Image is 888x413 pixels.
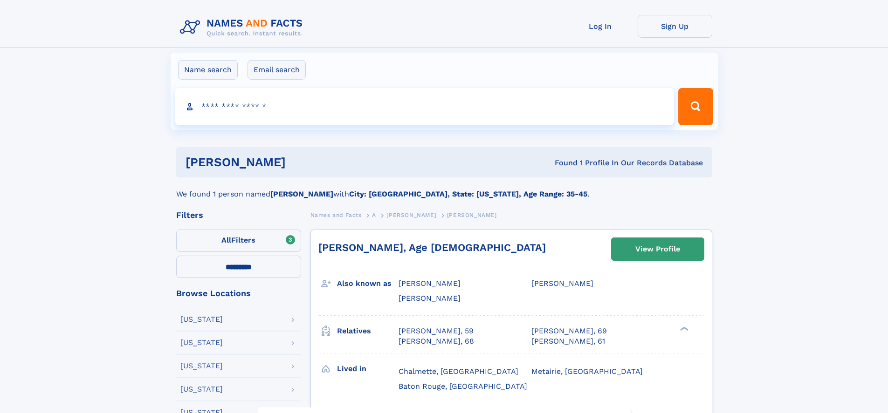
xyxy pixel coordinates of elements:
span: [PERSON_NAME] [386,212,436,218]
label: Filters [176,230,301,252]
div: Filters [176,211,301,219]
b: City: [GEOGRAPHIC_DATA], State: [US_STATE], Age Range: 35-45 [349,190,587,198]
div: Browse Locations [176,289,301,298]
span: [PERSON_NAME] [531,279,593,288]
a: Log In [563,15,638,38]
div: [US_STATE] [180,362,223,370]
span: [PERSON_NAME] [399,294,461,303]
span: All [221,236,231,244]
label: Name search [178,60,238,80]
a: [PERSON_NAME], 61 [531,336,605,346]
span: [PERSON_NAME] [399,279,461,288]
h1: [PERSON_NAME] [186,156,420,168]
img: Logo Names and Facts [176,15,310,40]
a: A [372,209,376,221]
span: Chalmette, [GEOGRAPHIC_DATA] [399,367,518,376]
a: View Profile [612,238,704,260]
div: [US_STATE] [180,386,223,393]
div: Found 1 Profile In Our Records Database [420,158,703,168]
b: [PERSON_NAME] [270,190,333,198]
div: [US_STATE] [180,339,223,346]
input: search input [175,88,675,125]
button: Search Button [678,88,713,125]
a: [PERSON_NAME], 69 [531,326,607,336]
a: [PERSON_NAME], 59 [399,326,474,336]
h3: Relatives [337,323,399,339]
a: Sign Up [638,15,712,38]
div: [US_STATE] [180,316,223,323]
h3: Also known as [337,276,399,291]
div: We found 1 person named with . [176,177,712,200]
h3: Lived in [337,361,399,377]
div: ❯ [678,325,689,332]
span: A [372,212,376,218]
a: [PERSON_NAME] [386,209,436,221]
label: Email search [248,60,306,80]
div: View Profile [635,238,680,260]
span: Baton Rouge, [GEOGRAPHIC_DATA] [399,382,527,391]
a: [PERSON_NAME], 68 [399,336,474,346]
span: [PERSON_NAME] [447,212,497,218]
a: Names and Facts [310,209,362,221]
a: [PERSON_NAME], Age [DEMOGRAPHIC_DATA] [318,242,546,253]
span: Metairie, [GEOGRAPHIC_DATA] [531,367,643,376]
